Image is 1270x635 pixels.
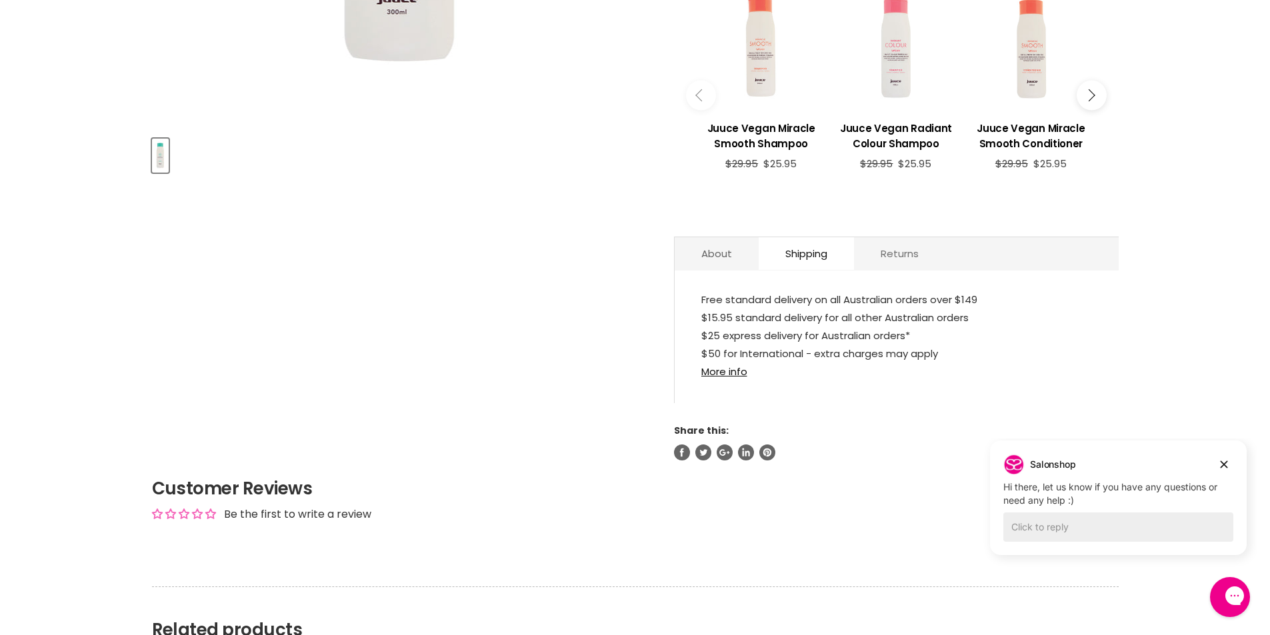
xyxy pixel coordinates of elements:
[970,121,1091,151] h3: Juuce Vegan Miracle Smooth Conditioner
[701,121,822,151] h3: Juuce Vegan Miracle Smooth Shampoo
[674,424,729,437] span: Share this:
[152,476,1119,500] h2: Customer Reviews
[701,364,747,378] a: More info
[860,157,893,171] span: $29.95
[152,506,216,522] div: Average rating is 0.00 stars
[701,291,1092,383] p: Free standard delivery on all Australian orders over $149 $15.95 standard delivery for all other ...
[701,111,822,158] a: View product:Juuce Vegan Miracle Smooth Shampoo
[675,237,759,270] a: About
[725,157,758,171] span: $29.95
[1203,572,1257,622] iframe: Gorgias live chat messenger
[224,507,371,522] div: Be the first to write a review
[980,438,1257,575] iframe: Gorgias live chat campaigns
[763,157,797,171] span: $25.95
[153,140,167,171] img: Juuce Vegan Peppermint Shampoo
[835,121,957,151] h3: Juuce Vegan Radiant Colour Shampoo
[674,424,1119,460] aside: Share this:
[854,237,945,270] a: Returns
[152,139,169,173] button: Juuce Vegan Peppermint Shampoo
[759,237,854,270] a: Shipping
[898,157,931,171] span: $25.95
[1033,157,1067,171] span: $25.95
[970,111,1091,158] a: View product:Juuce Vegan Miracle Smooth Conditioner
[835,111,957,158] a: View product:Juuce Vegan Radiant Colour Shampoo
[150,135,652,173] div: Product thumbnails
[995,157,1028,171] span: $29.95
